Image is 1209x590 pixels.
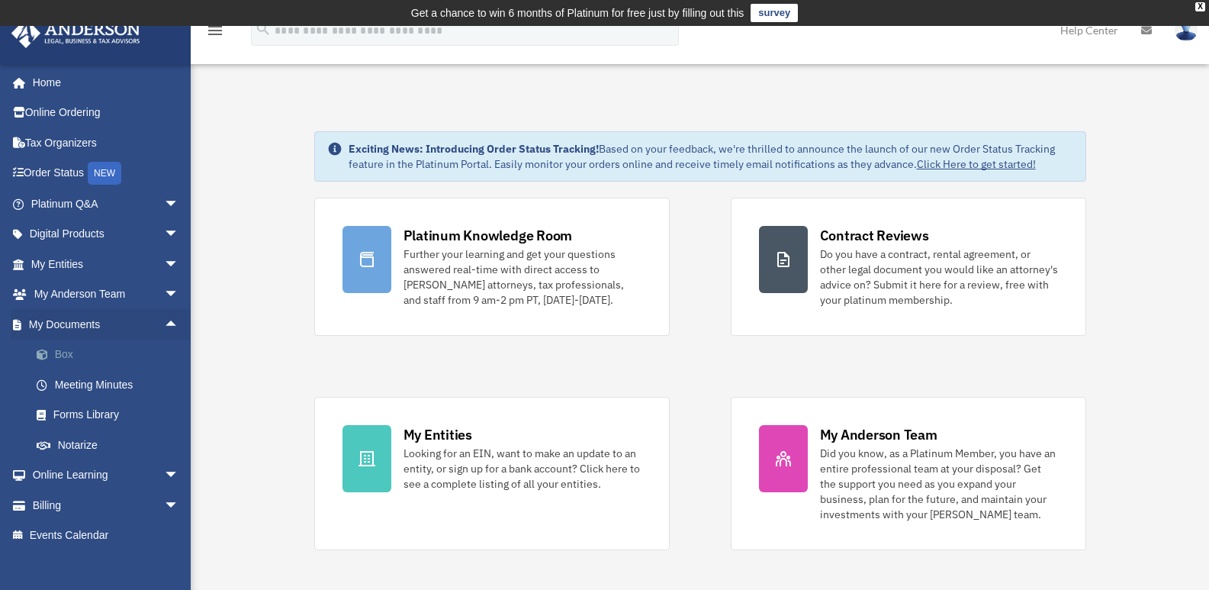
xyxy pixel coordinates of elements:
img: Anderson Advisors Platinum Portal [7,18,145,48]
div: My Anderson Team [820,425,937,444]
span: arrow_drop_up [164,309,195,340]
a: Notarize [21,430,202,460]
span: arrow_drop_down [164,189,195,220]
a: Digital Productsarrow_drop_down [11,219,202,250]
a: Click Here to get started! [917,157,1036,171]
div: close [1195,2,1205,11]
span: arrow_drop_down [164,279,195,311]
a: Online Learningarrow_drop_down [11,460,202,491]
a: Online Ordering [11,98,202,128]
span: arrow_drop_down [164,249,195,280]
i: menu [206,21,224,40]
span: arrow_drop_down [164,490,195,521]
a: My Entitiesarrow_drop_down [11,249,202,279]
a: survey [751,4,798,22]
a: My Anderson Teamarrow_drop_down [11,279,202,310]
div: Based on your feedback, we're thrilled to announce the launch of our new Order Status Tracking fe... [349,141,1073,172]
a: My Anderson Team Did you know, as a Platinum Member, you have an entire professional team at your... [731,397,1086,550]
a: Events Calendar [11,521,202,551]
div: NEW [88,162,121,185]
span: arrow_drop_down [164,460,195,492]
a: Contract Reviews Do you have a contract, rental agreement, or other legal document you would like... [731,198,1086,336]
a: Platinum Knowledge Room Further your learning and get your questions answered real-time with dire... [314,198,670,336]
div: Looking for an EIN, want to make an update to an entity, or sign up for a bank account? Click her... [404,446,641,492]
a: Box [21,340,202,370]
div: Contract Reviews [820,226,929,245]
div: Did you know, as a Platinum Member, you have an entire professional team at your disposal? Get th... [820,446,1058,522]
a: Tax Organizers [11,127,202,158]
a: Home [11,67,195,98]
a: Meeting Minutes [21,369,202,400]
a: My Entities Looking for an EIN, want to make an update to an entity, or sign up for a bank accoun... [314,397,670,550]
div: Further your learning and get your questions answered real-time with direct access to [PERSON_NAM... [404,247,641,308]
a: Billingarrow_drop_down [11,490,202,521]
div: Platinum Knowledge Room [404,226,573,245]
a: Order StatusNEW [11,158,202,189]
div: Get a chance to win 6 months of Platinum for free just by filling out this [411,4,744,22]
div: My Entities [404,425,472,444]
strong: Exciting News: Introducing Order Status Tracking! [349,142,599,156]
a: Platinum Q&Aarrow_drop_down [11,189,202,219]
a: My Documentsarrow_drop_up [11,309,202,340]
i: search [255,21,272,37]
img: User Pic [1175,19,1198,41]
span: arrow_drop_down [164,219,195,250]
a: Forms Library [21,400,202,430]
div: Do you have a contract, rental agreement, or other legal document you would like an attorney's ad... [820,247,1058,308]
a: menu [206,27,224,40]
